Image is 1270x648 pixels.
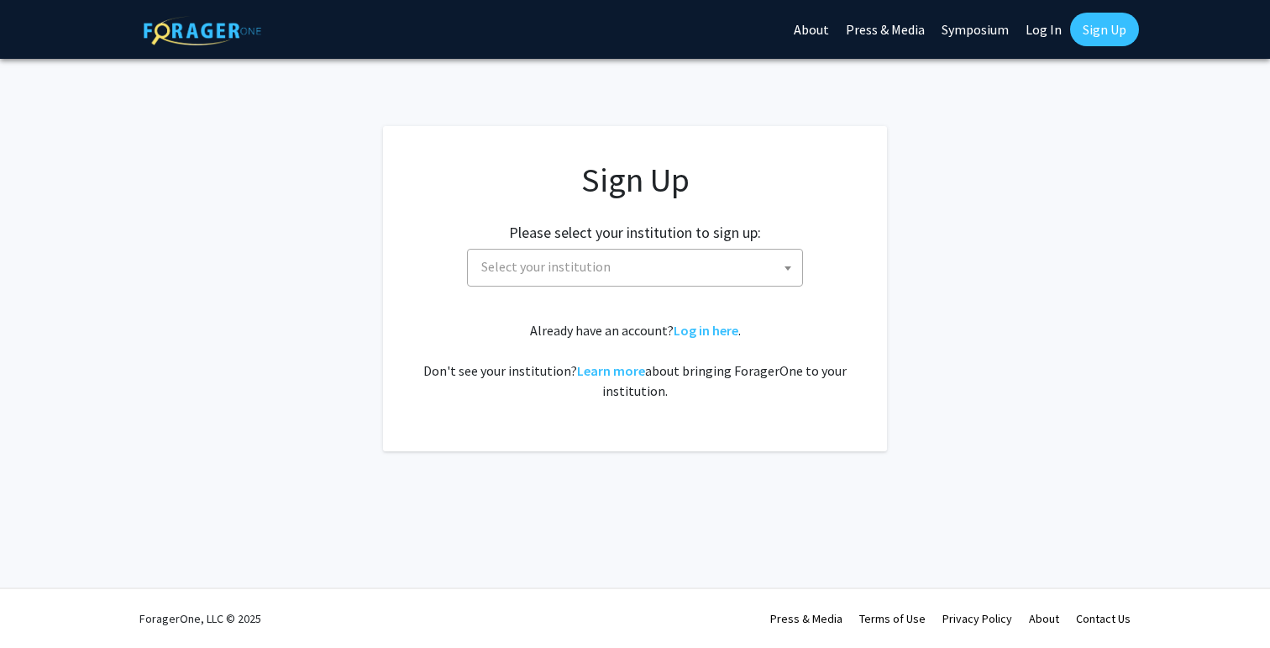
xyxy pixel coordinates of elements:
a: Contact Us [1076,611,1131,626]
a: Log in here [674,322,738,339]
h1: Sign Up [417,160,853,200]
a: Sign Up [1070,13,1139,46]
span: Select your institution [475,250,802,284]
h2: Please select your institution to sign up: [509,224,761,242]
span: Select your institution [481,258,611,275]
a: Learn more about bringing ForagerOne to your institution [577,362,645,379]
a: Privacy Policy [942,611,1012,626]
a: Terms of Use [859,611,926,626]
a: Press & Media [770,611,842,626]
div: Already have an account? . Don't see your institution? about bringing ForagerOne to your institut... [417,320,853,401]
img: ForagerOne Logo [144,16,261,45]
span: Select your institution [467,249,803,287]
div: ForagerOne, LLC © 2025 [139,589,261,648]
a: About [1029,611,1059,626]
